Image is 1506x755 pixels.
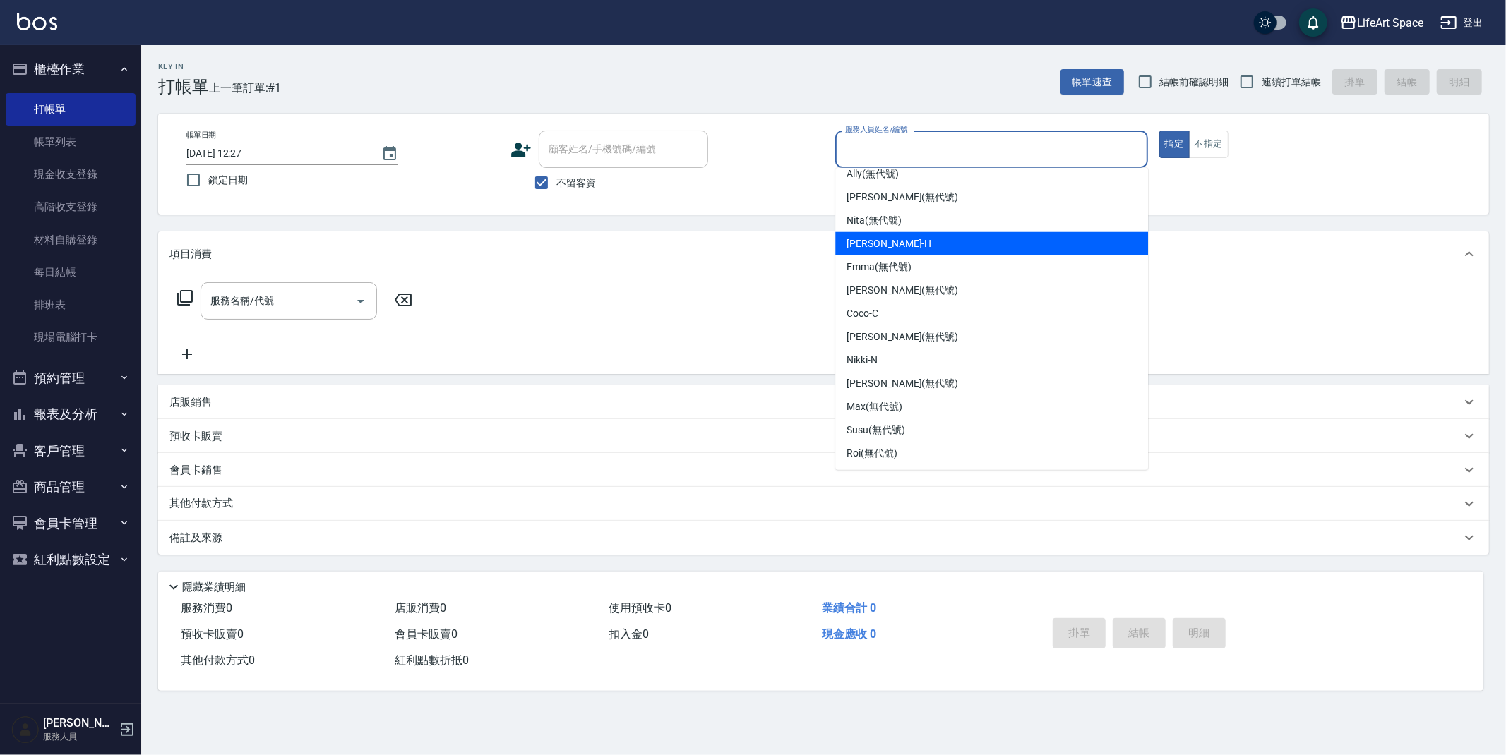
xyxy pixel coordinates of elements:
p: 會員卡銷售 [169,463,222,478]
button: 紅利點數設定 [6,541,136,578]
p: 隱藏業績明細 [182,580,246,595]
h2: Key In [158,62,209,71]
span: [PERSON_NAME] (無代號) [847,330,958,344]
span: 業績合計 0 [822,601,876,615]
p: 店販銷售 [169,395,212,410]
label: 服務人員姓名/編號 [845,124,907,135]
span: Susu (無代號) [847,423,905,437]
span: 服務消費 0 [181,601,232,615]
span: [PERSON_NAME] (無代號) [847,283,958,298]
a: 現場電腦打卡 [6,321,136,354]
span: 使用預收卡 0 [609,601,671,615]
span: 結帳前確認明細 [1160,75,1229,90]
span: 鎖定日期 [208,173,248,188]
span: 會員卡販賣 0 [395,627,458,641]
label: 帳單日期 [186,130,216,140]
span: Coco -C [847,306,878,321]
button: Open [349,290,372,313]
img: Logo [17,13,57,30]
span: Ally (無代號) [847,167,899,181]
span: Emma (無代號) [847,260,912,274]
button: 帳單速查 [1060,69,1124,95]
button: LifeArt Space [1334,8,1429,37]
input: YYYY/MM/DD hh:mm [186,142,367,165]
h5: [PERSON_NAME] [43,716,115,730]
span: 不留客資 [556,176,596,191]
span: 扣入金 0 [609,627,649,641]
button: 櫃檯作業 [6,51,136,87]
button: 報表及分析 [6,396,136,433]
span: [PERSON_NAME] (無代號) [847,190,958,205]
span: 預收卡販賣 0 [181,627,244,641]
p: 備註及來源 [169,531,222,545]
span: Nikki -N [847,353,878,368]
div: 會員卡銷售 [158,453,1489,487]
p: 預收卡販賣 [169,429,222,444]
button: 預約管理 [6,360,136,397]
button: 商品管理 [6,469,136,505]
div: 項目消費 [158,231,1489,277]
a: 打帳單 [6,93,136,126]
button: 指定 [1159,131,1190,158]
div: 其他付款方式 [158,487,1489,521]
button: 不指定 [1189,131,1229,158]
span: 紅利點數折抵 0 [395,653,469,667]
span: 現金應收 0 [822,627,876,641]
span: Nita (無代號) [847,213,902,228]
div: 店販銷售 [158,385,1489,419]
button: Choose date, selected date is 2025-09-17 [373,137,407,171]
span: Roi (無代號) [847,446,897,461]
span: [PERSON_NAME] -H [847,236,931,251]
a: 高階收支登錄 [6,191,136,223]
a: 現金收支登錄 [6,158,136,191]
button: 會員卡管理 [6,505,136,542]
a: 排班表 [6,289,136,321]
button: 客戶管理 [6,433,136,469]
a: 帳單列表 [6,126,136,158]
span: 店販消費 0 [395,601,446,615]
span: 其他付款方式 0 [181,653,255,667]
span: Max (無代號) [847,399,902,414]
p: 其他付款方式 [169,496,240,512]
div: 備註及來源 [158,521,1489,555]
p: 服務人員 [43,730,115,743]
div: 預收卡販賣 [158,419,1489,453]
p: 項目消費 [169,247,212,262]
span: 上一筆訂單:#1 [209,79,282,97]
a: 材料自購登錄 [6,224,136,256]
span: 連續打單結帳 [1262,75,1321,90]
div: LifeArt Space [1357,14,1423,32]
span: [PERSON_NAME] (無代號) [847,376,958,391]
img: Person [11,715,40,744]
a: 每日結帳 [6,256,136,289]
h3: 打帳單 [158,77,209,97]
button: 登出 [1435,10,1489,36]
button: save [1299,8,1327,37]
